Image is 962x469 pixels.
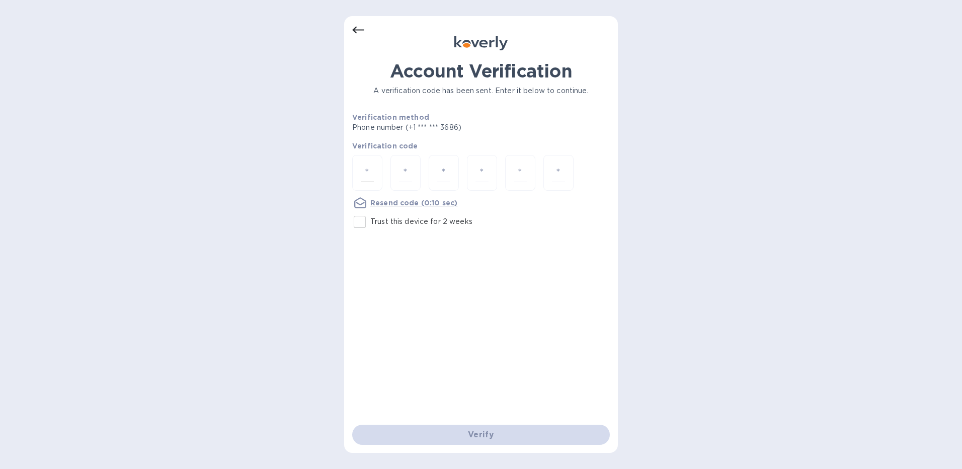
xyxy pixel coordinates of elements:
[352,113,429,121] b: Verification method
[370,199,457,207] u: Resend code (0:10 sec)
[370,216,472,227] p: Trust this device for 2 weeks
[352,122,538,133] p: Phone number (+1 *** *** 3686)
[352,141,610,151] p: Verification code
[352,60,610,82] h1: Account Verification
[352,86,610,96] p: A verification code has been sent. Enter it below to continue.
